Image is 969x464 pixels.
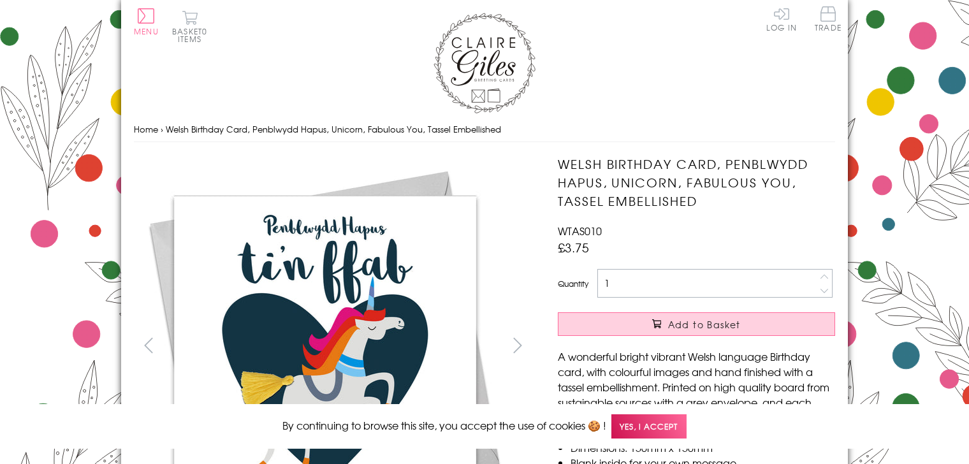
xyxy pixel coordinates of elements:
span: Add to Basket [668,318,741,331]
img: Claire Giles Greetings Cards [433,13,535,113]
a: Log In [766,6,797,31]
button: Add to Basket [558,312,835,336]
button: prev [134,331,163,359]
span: Welsh Birthday Card, Penblwydd Hapus, Unicorn, Fabulous You, Tassel Embellished [166,123,501,135]
button: next [504,331,532,359]
a: Trade [815,6,841,34]
span: WTAS010 [558,223,602,238]
span: Menu [134,25,159,37]
span: Trade [815,6,841,31]
a: Home [134,123,158,135]
h1: Welsh Birthday Card, Penblwydd Hapus, Unicorn, Fabulous You, Tassel Embellished [558,155,835,210]
span: Yes, I accept [611,414,687,439]
span: £3.75 [558,238,589,256]
span: 0 items [178,25,207,45]
nav: breadcrumbs [134,117,835,143]
button: Basket0 items [172,10,207,43]
p: A wonderful bright vibrant Welsh language Birthday card, with colourful images and hand finished ... [558,349,835,425]
label: Quantity [558,278,588,289]
span: › [161,123,163,135]
button: Menu [134,8,159,35]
